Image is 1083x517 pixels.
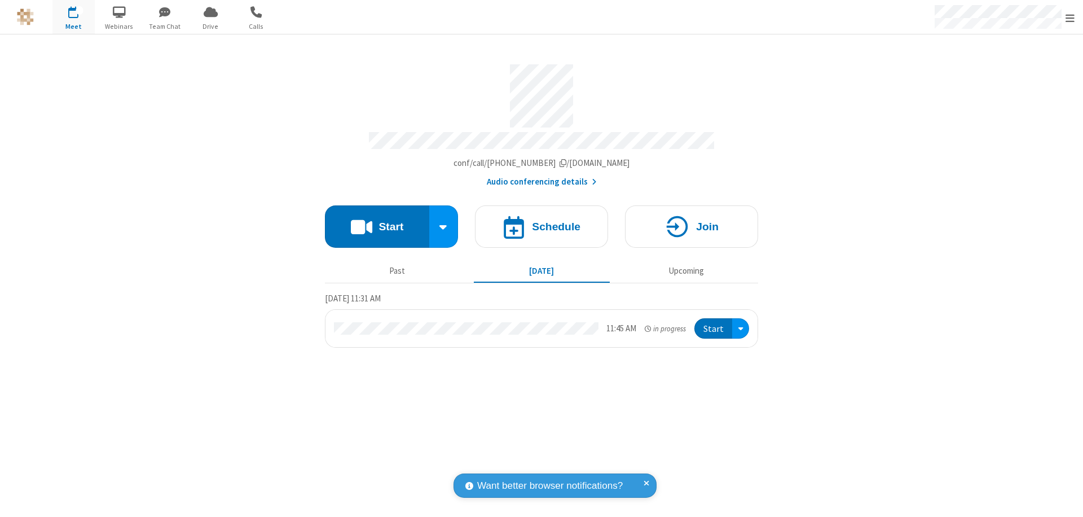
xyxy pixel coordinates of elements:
[325,293,381,304] span: [DATE] 11:31 AM
[190,21,232,32] span: Drive
[1055,488,1075,509] iframe: Chat
[98,21,140,32] span: Webinars
[532,221,580,232] h4: Schedule
[606,322,636,335] div: 11:45 AM
[378,221,403,232] h4: Start
[454,157,630,170] button: Copy my meeting room linkCopy my meeting room link
[17,8,34,25] img: QA Selenium DO NOT DELETE OR CHANGE
[235,21,278,32] span: Calls
[76,6,83,15] div: 1
[329,260,465,282] button: Past
[618,260,754,282] button: Upcoming
[325,292,758,348] section: Today's Meetings
[487,176,597,189] button: Audio conferencing details
[325,205,429,248] button: Start
[625,205,758,248] button: Join
[696,221,719,232] h4: Join
[474,260,610,282] button: [DATE]
[325,56,758,189] section: Account details
[52,21,95,32] span: Meet
[475,205,608,248] button: Schedule
[694,318,732,339] button: Start
[454,157,630,168] span: Copy my meeting room link
[477,479,623,493] span: Want better browser notifications?
[732,318,749,339] div: Open menu
[645,323,686,334] em: in progress
[144,21,186,32] span: Team Chat
[429,205,459,248] div: Start conference options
